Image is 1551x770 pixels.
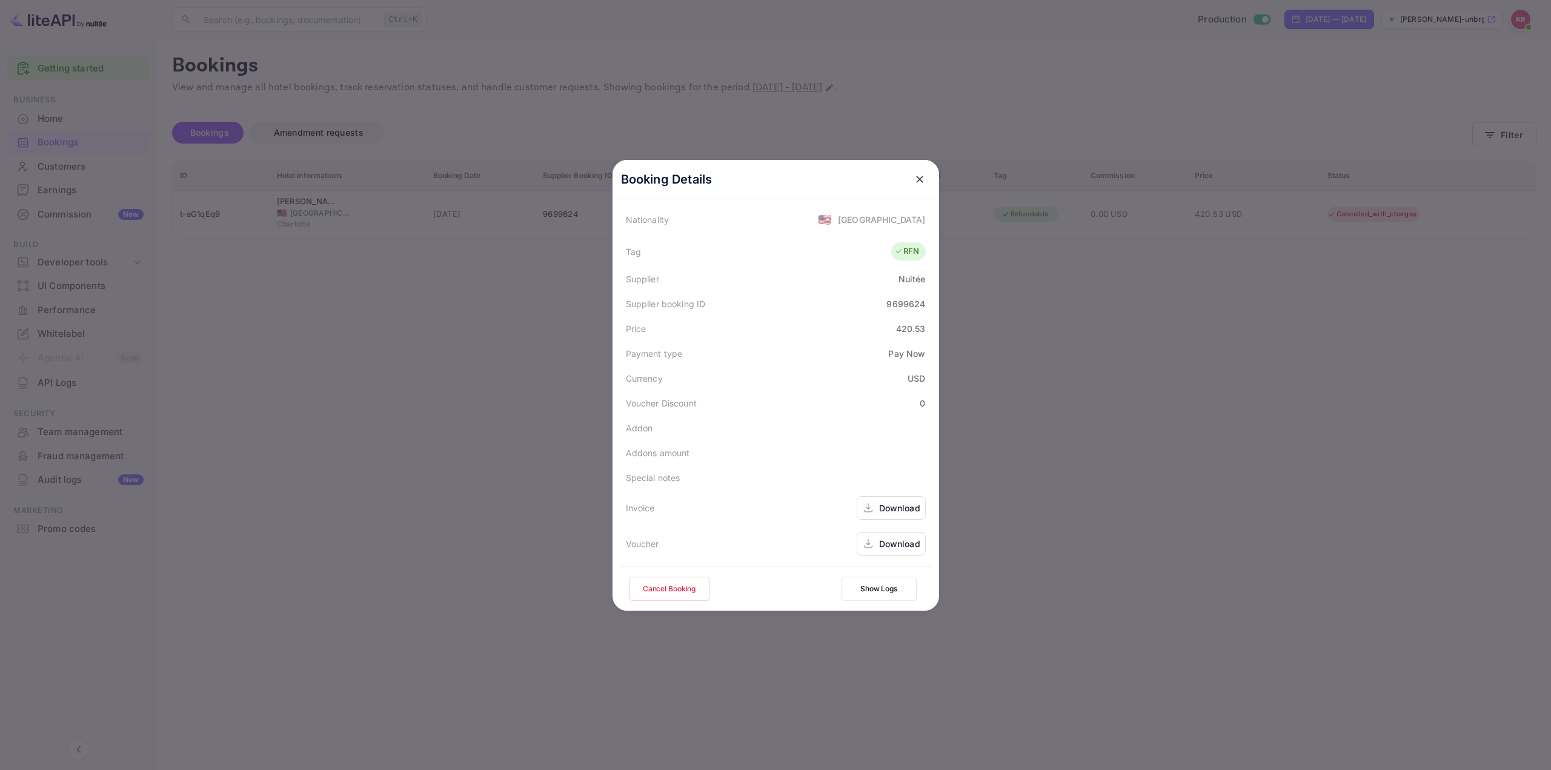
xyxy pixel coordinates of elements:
[886,297,925,310] div: 9699624
[626,297,706,310] div: Supplier booking ID
[879,537,920,550] div: Download
[626,537,659,550] div: Voucher
[621,170,712,188] p: Booking Details
[626,446,690,459] div: Addons amount
[879,502,920,514] div: Download
[838,213,926,226] div: [GEOGRAPHIC_DATA]
[626,347,683,360] div: Payment type
[908,372,925,385] div: USD
[626,502,655,514] div: Invoice
[626,273,659,285] div: Supplier
[626,397,697,410] div: Voucher Discount
[626,372,663,385] div: Currency
[629,577,709,601] button: Cancel Booking
[818,208,832,230] span: United States
[888,347,925,360] div: Pay Now
[920,397,925,410] div: 0
[626,213,669,226] div: Nationality
[626,322,646,335] div: Price
[842,577,917,601] button: Show Logs
[626,245,641,258] div: Tag
[626,471,680,484] div: Special notes
[898,273,926,285] div: Nuitée
[896,322,926,335] div: 420.53
[626,422,653,434] div: Addon
[909,168,931,190] button: close
[894,245,919,257] div: RFN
